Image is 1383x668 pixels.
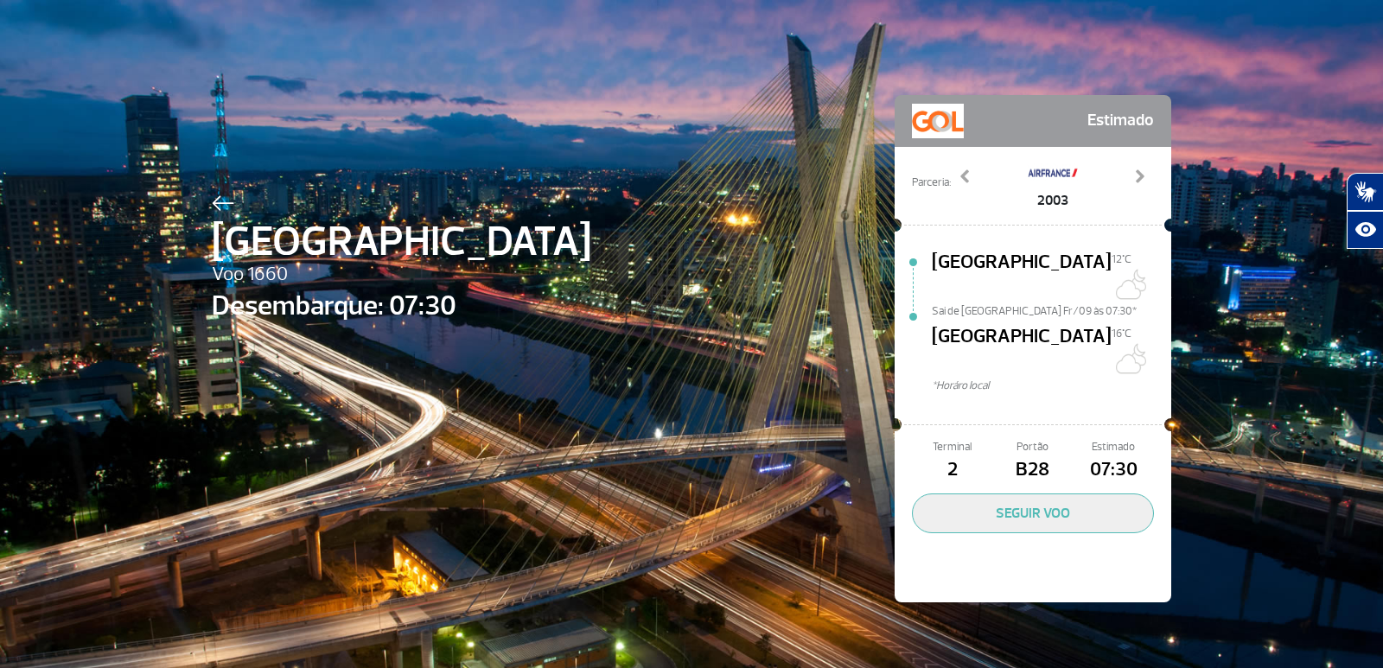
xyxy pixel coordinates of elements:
[1027,190,1079,211] span: 2003
[932,322,1112,378] span: [GEOGRAPHIC_DATA]
[212,260,591,289] span: Voo 1660
[1112,267,1146,302] img: Algumas nuvens
[932,248,1112,303] span: [GEOGRAPHIC_DATA]
[1347,211,1383,249] button: Abrir recursos assistivos.
[212,285,591,327] span: Desembarque: 07:30
[932,303,1171,315] span: Sai de [GEOGRAPHIC_DATA] Fr/09 às 07:30*
[1112,252,1131,266] span: 12°C
[912,455,992,485] span: 2
[1112,341,1146,376] img: Algumas nuvens
[992,439,1073,455] span: Portão
[992,455,1073,485] span: B28
[212,211,591,273] span: [GEOGRAPHIC_DATA]
[912,175,951,191] span: Parceria:
[1074,439,1154,455] span: Estimado
[1074,455,1154,485] span: 07:30
[912,439,992,455] span: Terminal
[1347,173,1383,249] div: Plugin de acessibilidade da Hand Talk.
[1087,104,1154,138] span: Estimado
[1112,327,1131,340] span: 16°C
[932,378,1171,394] span: *Horáro local
[912,493,1154,533] button: SEGUIR VOO
[1347,173,1383,211] button: Abrir tradutor de língua de sinais.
